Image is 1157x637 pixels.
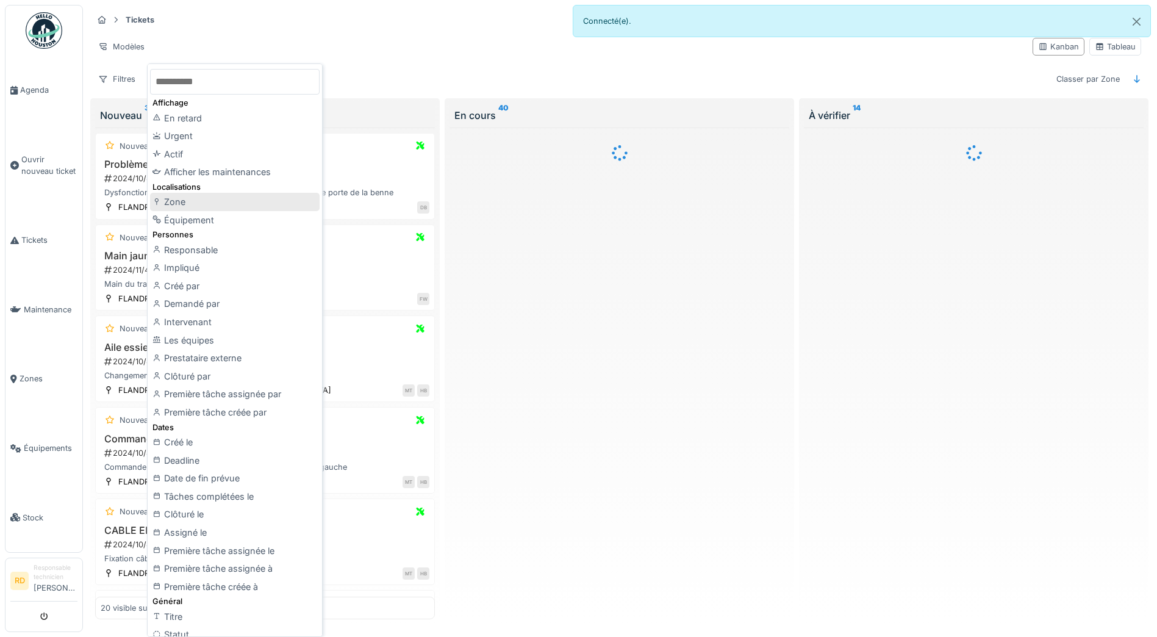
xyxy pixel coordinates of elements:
[101,461,429,473] div: Commande de rétro , 1 petit complet , 1 coque grand coté gauche
[20,373,77,384] span: Zones
[150,109,320,128] div: En retard
[1123,5,1150,38] button: Close
[417,201,429,214] div: DB
[101,370,429,381] div: Changement aile essieu 2 manquante dû à un éclatement
[120,232,153,243] div: Nouveau
[150,560,320,578] div: Première tâche assignée à
[120,506,153,517] div: Nouveau
[23,512,77,524] span: Stock
[145,108,160,123] sup: 305
[417,384,429,397] div: HB
[101,433,429,445] h3: Commande de rétro gauche
[150,295,320,313] div: Demandé par
[150,596,320,607] div: Général
[150,181,320,193] div: Localisations
[1095,41,1136,52] div: Tableau
[150,193,320,211] div: Zone
[150,259,320,277] div: Impliqué
[118,293,200,304] div: FLANDRES MARITIME
[150,163,320,181] div: Afficher les maintenances
[101,553,429,564] div: Fixation câble électrique cramaro
[101,602,168,614] div: 20 visible sur 305
[853,108,861,123] sup: 14
[101,278,429,290] div: Main du tracteur qui fuit sur son corp
[118,476,200,488] div: FLANDRES MARITIME
[150,313,320,331] div: Intervenant
[150,97,320,109] div: Affichage
[10,572,29,590] li: RD
[150,505,320,524] div: Clôturé le
[101,342,429,353] h3: Aile essieu 2 droit manquante
[150,578,320,596] div: Première tâche créée à
[118,201,200,213] div: FLANDRES MARITIME
[573,5,1152,37] div: Connecté(e).
[150,488,320,506] div: Tâches complétées le
[403,476,415,488] div: MT
[103,173,429,184] div: 2024/10/443/00895
[150,422,320,433] div: Dates
[20,84,77,96] span: Agenda
[150,524,320,542] div: Assigné le
[101,525,429,536] h3: CABLE ELECTRIQUE CRAMARO
[150,542,320,560] div: Première tâche assignée le
[1051,70,1125,88] div: Classer par Zone
[417,293,429,305] div: FW
[150,127,320,145] div: Urgent
[417,476,429,488] div: HB
[120,323,153,334] div: Nouveau
[120,140,153,152] div: Nouveau
[150,229,320,240] div: Personnes
[101,159,429,170] h3: Problème crochets automatique
[93,38,150,56] div: Modèles
[150,433,320,452] div: Créé le
[403,567,415,580] div: MT
[100,108,430,123] div: Nouveau
[103,539,429,550] div: 2024/10/443/00896
[121,14,159,26] strong: Tickets
[150,403,320,422] div: Première tâche créée par
[417,567,429,580] div: HB
[103,264,429,276] div: 2024/11/443/00909
[150,145,320,164] div: Actif
[150,241,320,259] div: Responsable
[150,211,320,229] div: Équipement
[21,154,77,177] span: Ouvrir nouveau ticket
[103,356,429,367] div: 2024/10/443/00876
[150,331,320,350] div: Les équipes
[150,349,320,367] div: Prestataire externe
[1038,41,1079,52] div: Kanban
[498,108,509,123] sup: 40
[150,452,320,470] div: Deadline
[150,277,320,295] div: Créé par
[150,367,320,386] div: Clôturé par
[34,563,77,582] div: Responsable technicien
[809,108,1139,123] div: À vérifier
[118,567,200,579] div: FLANDRES MARITIME
[34,563,77,599] li: [PERSON_NAME]
[24,304,77,315] span: Maintenance
[120,414,153,426] div: Nouveau
[403,384,415,397] div: MT
[103,447,429,459] div: 2024/10/443/00878
[101,250,429,262] h3: Main jaune fuite
[118,384,200,396] div: FLANDRES MARITIME
[93,70,141,88] div: Filtres
[454,108,784,123] div: En cours
[26,12,62,49] img: Badge_color-CXgf-gQk.svg
[150,469,320,488] div: Date de fin prévue
[150,608,320,626] div: Titre
[101,187,429,198] div: Dysfonctionnement crochets automatiques de fermeture de porte de la benne
[21,234,77,246] span: Tickets
[24,442,77,454] span: Équipements
[150,385,320,403] div: Première tâche assignée par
